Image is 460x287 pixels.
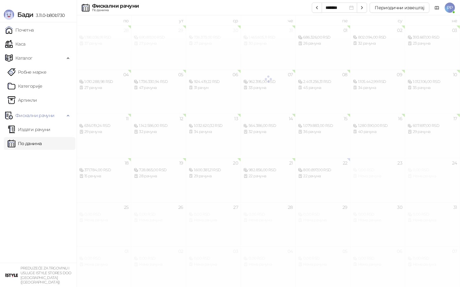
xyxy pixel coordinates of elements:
div: Фискални рачуни [92,4,139,9]
a: Робне марке [8,66,46,78]
img: Logo [4,10,14,20]
img: 64x64-companyLogo-77b92cf4-9946-4f36-9751-bf7bb5fd2c7d.png [5,269,18,282]
a: Каса [5,38,25,50]
a: Почетна [5,24,34,36]
span: PP [445,3,455,13]
span: Бади [17,11,33,18]
small: PREDUZEĆE ZA TRGOVINU I USLUGE ISTYLE STORES DOO [GEOGRAPHIC_DATA] ([GEOGRAPHIC_DATA]) [20,266,72,284]
span: 3.11.0-b80b730 [33,12,65,18]
button: Периодични извештај [370,3,429,13]
a: Категорије [8,80,42,92]
div: По данима [92,9,139,12]
span: Фискални рачуни [15,109,54,122]
a: По данима [8,137,42,150]
span: Каталог [15,52,33,64]
a: Издати рачуни [8,123,50,136]
a: Документација [432,3,442,13]
a: ArtikliАртикли [8,94,37,107]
